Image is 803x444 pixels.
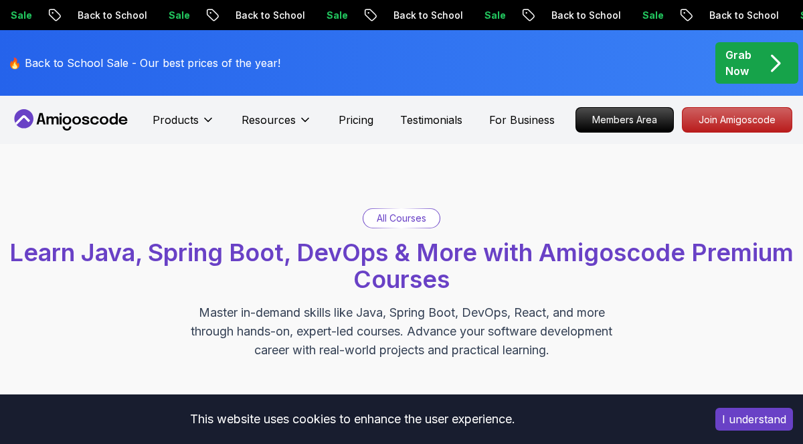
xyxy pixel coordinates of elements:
[339,112,373,128] a: Pricing
[575,107,674,133] a: Members Area
[177,303,626,360] p: Master in-demand skills like Java, Spring Boot, DevOps, React, and more through hands-on, expert-...
[576,108,673,132] p: Members Area
[400,112,462,128] a: Testimonials
[153,112,215,139] button: Products
[377,212,426,225] p: All Courses
[8,55,280,71] p: 🔥 Back to School Sale - Our best prices of the year!
[626,9,669,22] p: Sale
[468,9,511,22] p: Sale
[377,9,468,22] p: Back to School
[489,112,555,128] a: For Business
[10,404,695,434] div: This website uses cookies to enhance the user experience.
[153,9,195,22] p: Sale
[310,9,353,22] p: Sale
[535,9,626,22] p: Back to School
[725,47,751,79] p: Grab Now
[9,238,794,294] span: Learn Java, Spring Boot, DevOps & More with Amigoscode Premium Courses
[693,9,784,22] p: Back to School
[242,112,312,139] button: Resources
[153,112,199,128] p: Products
[682,107,792,133] a: Join Amigoscode
[219,9,310,22] p: Back to School
[715,408,793,431] button: Accept cookies
[62,9,153,22] p: Back to School
[242,112,296,128] p: Resources
[683,108,792,132] p: Join Amigoscode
